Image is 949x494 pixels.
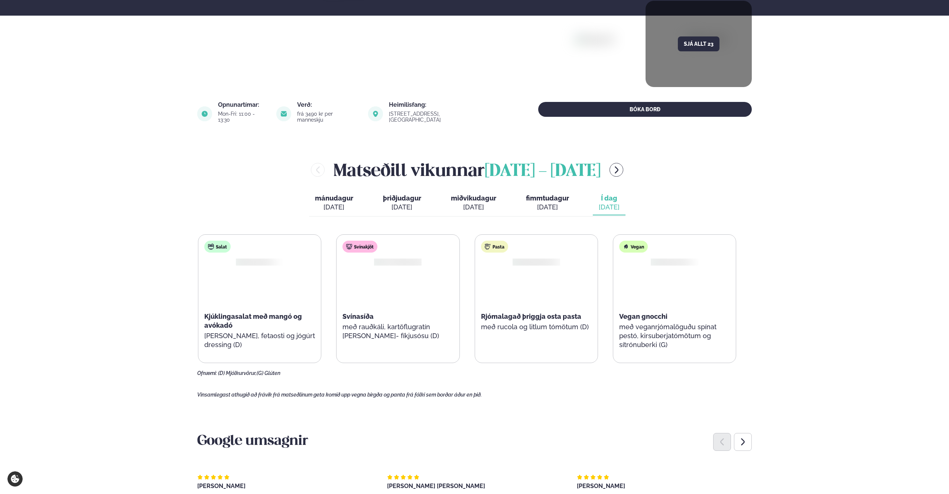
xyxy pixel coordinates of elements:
p: með veganrjómalöguðu spínat pestó, kirsuberjatómötum og sítrónuberki (G) [619,323,730,349]
span: Svínasíða [342,312,374,320]
div: frá 3490 kr per manneskju [297,111,359,123]
span: (G) Glúten [257,370,280,376]
img: Spagetti.png [508,258,557,266]
div: Mon-Fri: 11:00 - 13:30 [218,111,267,123]
span: Kjúklingasalat með mangó og avókadó [204,312,302,329]
span: Vinsamlegast athugið að frávik frá matseðlinum geta komið upp vegna birgða og panta frá fólki sem... [197,392,482,398]
img: image alt [197,106,212,121]
img: pasta.svg [485,244,491,250]
button: fimmtudagur [DATE] [520,191,575,215]
div: Vegan [619,241,648,253]
button: menu-btn-right [610,163,623,177]
div: [PERSON_NAME] [577,483,752,489]
div: [PERSON_NAME] [PERSON_NAME] [387,483,562,489]
button: Í dag [DATE] [593,191,625,215]
img: image alt [576,35,703,139]
div: [DATE] [526,203,569,212]
div: [DATE] [383,203,421,212]
div: Salat [204,241,231,253]
img: image alt [368,106,383,121]
h3: Google umsagnir [197,433,752,450]
p: [PERSON_NAME], fetaosti og jógúrt dressing (D) [204,331,315,349]
span: (D) Mjólkurvörur, [218,370,257,376]
div: Pasta [481,241,508,253]
img: Vegan.png [647,258,689,266]
img: salad.svg [208,244,214,250]
div: [STREET_ADDRESS], [GEOGRAPHIC_DATA] [389,111,492,123]
span: Í dag [599,194,620,203]
div: Heimilisfang: [389,102,492,108]
p: með rauðkáli, kartöflugratín [PERSON_NAME]- fíkjusósu (D) [342,323,453,340]
button: mánudagur [DATE] [309,191,359,215]
span: [DATE] - [DATE] [485,163,601,180]
span: Rjómalagað þriggja osta pasta [481,312,581,320]
span: fimmtudagur [526,194,569,202]
div: Next slide [734,433,752,451]
span: mánudagur [315,194,353,202]
img: Salad.png [233,258,273,266]
a: link [389,115,492,124]
button: miðvikudagur [DATE] [445,191,502,215]
button: þriðjudagur [DATE] [377,191,427,215]
span: Ofnæmi: [197,370,217,376]
div: Opnunartímar: [218,102,267,108]
span: Vegan gnocchi [619,312,667,320]
div: [PERSON_NAME] [197,483,372,489]
span: þriðjudagur [383,194,421,202]
div: [DATE] [451,203,496,212]
img: Pork-Meat.png [370,258,425,266]
div: Verð: [297,102,359,108]
a: Cookie settings [7,471,23,487]
h2: Matseðill vikunnar [334,158,601,182]
button: BÓKA BORÐ [538,102,752,117]
span: miðvikudagur [451,194,496,202]
button: menu-btn-left [311,163,325,177]
img: pork.svg [346,244,352,250]
img: Vegan.svg [623,244,629,250]
div: Svínakjöt [342,241,377,253]
p: með rucola og litlum tómötum (D) [481,323,592,331]
img: image alt [276,106,291,121]
div: [DATE] [599,203,620,212]
div: [DATE] [315,203,353,212]
button: Sjá allt 23 [678,36,719,51]
div: Previous slide [713,433,731,451]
